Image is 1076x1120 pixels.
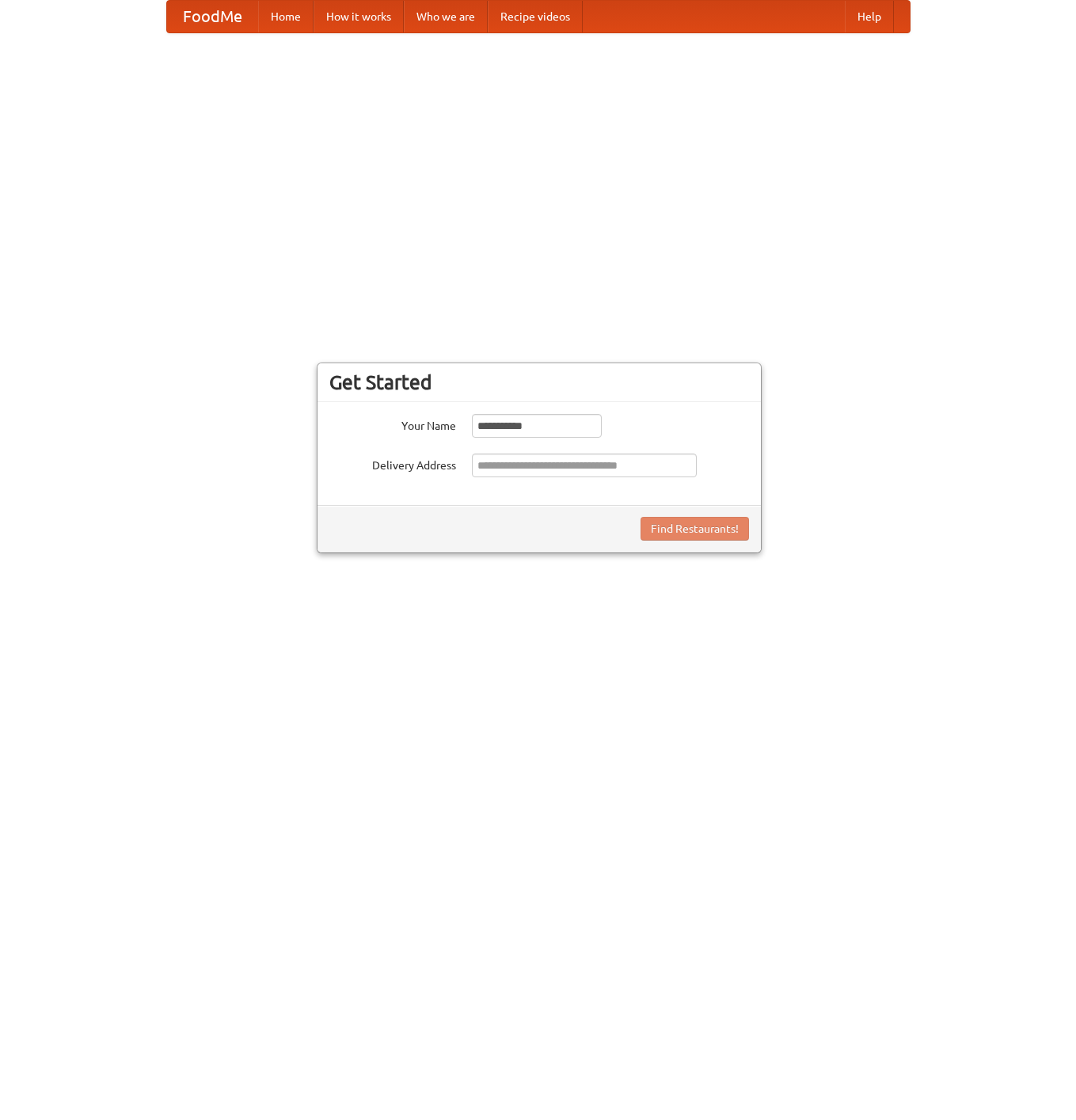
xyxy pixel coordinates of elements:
h3: Get Started [329,370,749,394]
a: Recipe videos [488,1,583,32]
a: FoodMe [167,1,258,32]
a: Help [845,1,894,32]
button: Find Restaurants! [641,517,749,541]
a: How it works [314,1,404,32]
label: Your Name [329,414,456,434]
a: Home [258,1,314,32]
a: Who we are [404,1,488,32]
label: Delivery Address [329,454,456,473]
